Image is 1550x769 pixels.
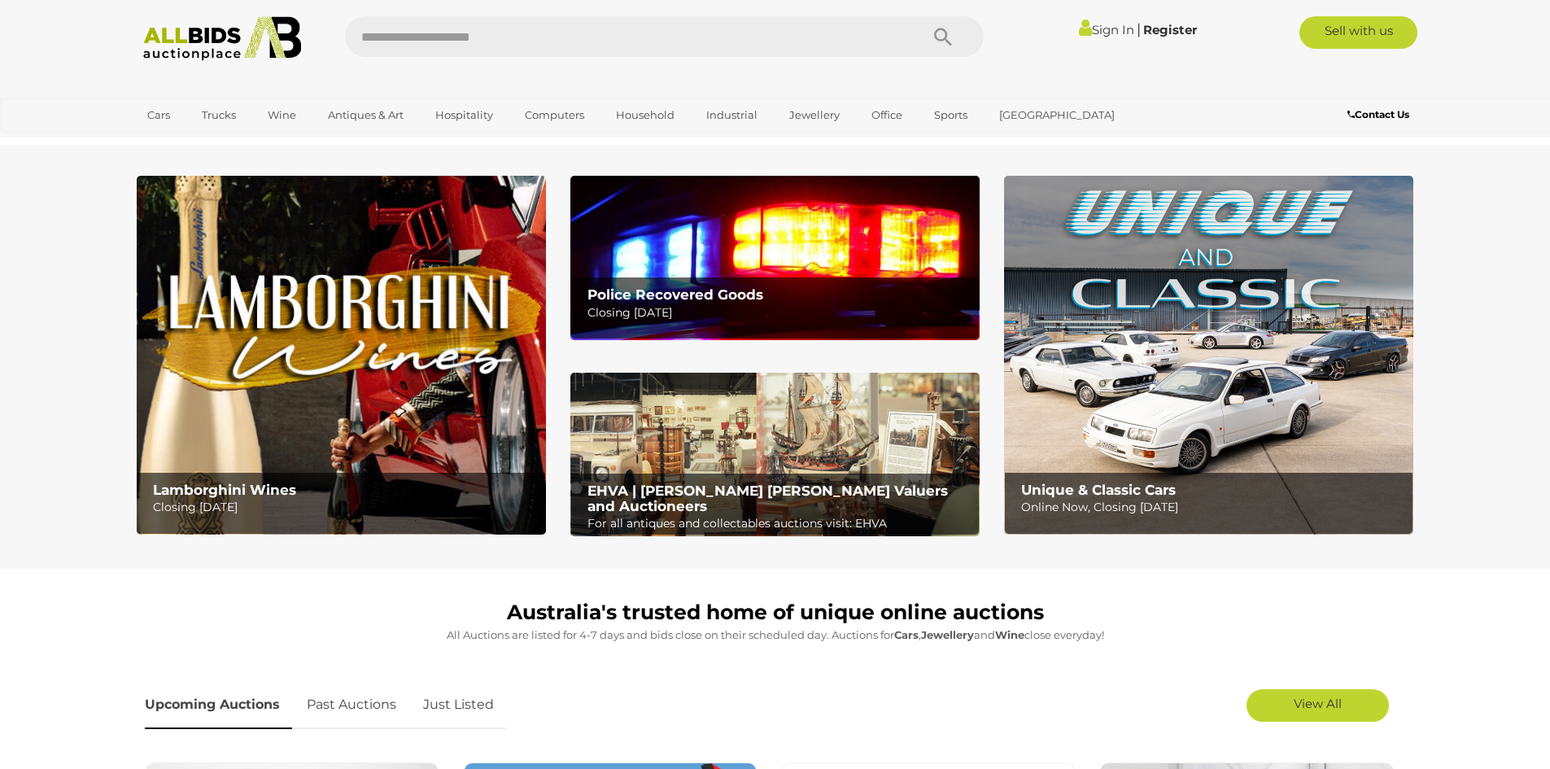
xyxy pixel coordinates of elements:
a: Hospitality [425,102,504,129]
a: Unique & Classic Cars Unique & Classic Cars Online Now, Closing [DATE] [1004,176,1413,535]
b: Unique & Classic Cars [1021,482,1176,498]
strong: Wine [995,628,1024,641]
span: View All [1294,696,1342,711]
p: For all antiques and collectables auctions visit: EHVA [587,513,971,534]
b: EHVA | [PERSON_NAME] [PERSON_NAME] Valuers and Auctioneers [587,483,948,514]
a: Computers [514,102,595,129]
b: Police Recovered Goods [587,286,763,303]
img: Police Recovered Goods [570,176,980,339]
a: Upcoming Auctions [145,681,292,729]
a: Police Recovered Goods Police Recovered Goods Closing [DATE] [570,176,980,339]
span: | [1137,20,1141,38]
a: Antiques & Art [317,102,414,129]
p: All Auctions are listed for 4-7 days and bids close on their scheduled day. Auctions for , and cl... [145,626,1406,644]
img: Lamborghini Wines [137,176,546,535]
a: Household [605,102,685,129]
a: Just Listed [411,681,506,729]
p: Closing [DATE] [587,303,971,323]
a: Trucks [191,102,247,129]
a: [GEOGRAPHIC_DATA] [989,102,1125,129]
a: Past Auctions [295,681,408,729]
a: Sell with us [1299,16,1417,49]
a: Industrial [696,102,768,129]
img: EHVA | Evans Hastings Valuers and Auctioneers [570,373,980,537]
strong: Cars [894,628,919,641]
a: Jewellery [779,102,850,129]
a: Sign In [1079,22,1134,37]
b: Lamborghini Wines [153,482,296,498]
button: Search [902,16,984,57]
strong: Jewellery [921,628,974,641]
img: Allbids.com.au [134,16,311,61]
a: Lamborghini Wines Lamborghini Wines Closing [DATE] [137,176,546,535]
a: Contact Us [1347,106,1413,124]
b: Contact Us [1347,108,1409,120]
a: Office [861,102,913,129]
a: View All [1247,689,1389,722]
p: Online Now, Closing [DATE] [1021,497,1404,518]
a: Wine [257,102,307,129]
a: Register [1143,22,1197,37]
img: Unique & Classic Cars [1004,176,1413,535]
a: Cars [137,102,181,129]
a: Sports [923,102,978,129]
h1: Australia's trusted home of unique online auctions [145,601,1406,624]
p: Closing [DATE] [153,497,536,518]
a: EHVA | Evans Hastings Valuers and Auctioneers EHVA | [PERSON_NAME] [PERSON_NAME] Valuers and Auct... [570,373,980,537]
